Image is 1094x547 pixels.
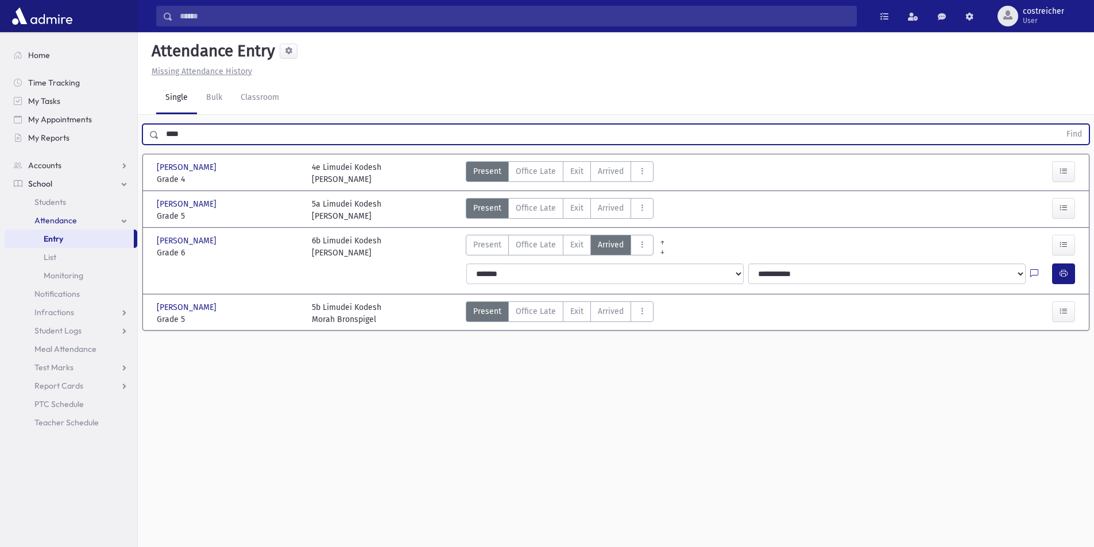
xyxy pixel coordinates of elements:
[5,303,137,321] a: Infractions
[5,321,137,340] a: Student Logs
[516,239,556,251] span: Office Late
[516,165,556,177] span: Office Late
[152,67,252,76] u: Missing Attendance History
[34,381,83,391] span: Report Cards
[44,252,56,262] span: List
[5,193,137,211] a: Students
[157,173,300,185] span: Grade 4
[570,239,583,251] span: Exit
[34,417,99,428] span: Teacher Schedule
[28,114,92,125] span: My Appointments
[28,133,69,143] span: My Reports
[1023,7,1064,16] span: costreicher
[157,313,300,325] span: Grade 5
[598,165,624,177] span: Arrived
[157,247,300,259] span: Grade 6
[312,235,381,259] div: 6b Limudei Kodesh [PERSON_NAME]
[5,230,134,248] a: Entry
[34,344,96,354] span: Meal Attendance
[473,202,501,214] span: Present
[173,6,856,26] input: Search
[466,301,654,325] div: AttTypes
[231,82,288,114] a: Classroom
[9,5,75,28] img: AdmirePro
[516,202,556,214] span: Office Late
[312,161,381,185] div: 4e Limudei Kodesh [PERSON_NAME]
[570,165,583,177] span: Exit
[5,156,137,174] a: Accounts
[34,215,77,226] span: Attendance
[28,77,80,88] span: Time Tracking
[44,270,83,281] span: Monitoring
[28,179,52,189] span: School
[1023,16,1064,25] span: User
[147,67,252,76] a: Missing Attendance History
[5,340,137,358] a: Meal Attendance
[466,161,654,185] div: AttTypes
[516,305,556,317] span: Office Late
[598,202,624,214] span: Arrived
[5,377,137,395] a: Report Cards
[312,198,381,222] div: 5a Limudei Kodesh [PERSON_NAME]
[473,239,501,251] span: Present
[157,198,219,210] span: [PERSON_NAME]
[157,210,300,222] span: Grade 5
[34,399,84,409] span: PTC Schedule
[157,235,219,247] span: [PERSON_NAME]
[312,301,381,325] div: 5b Limudei Kodesh Morah Bronspigel
[34,197,66,207] span: Students
[5,266,137,285] a: Monitoring
[570,305,583,317] span: Exit
[598,239,624,251] span: Arrived
[570,202,583,214] span: Exit
[5,46,137,64] a: Home
[5,110,137,129] a: My Appointments
[147,41,275,61] h5: Attendance Entry
[34,325,82,336] span: Student Logs
[466,235,654,259] div: AttTypes
[5,358,137,377] a: Test Marks
[28,96,60,106] span: My Tasks
[197,82,231,114] a: Bulk
[34,289,80,299] span: Notifications
[473,165,501,177] span: Present
[473,305,501,317] span: Present
[5,129,137,147] a: My Reports
[34,362,74,373] span: Test Marks
[157,161,219,173] span: [PERSON_NAME]
[34,307,74,317] span: Infractions
[598,305,624,317] span: Arrived
[1060,125,1089,144] button: Find
[5,285,137,303] a: Notifications
[5,73,137,92] a: Time Tracking
[466,198,654,222] div: AttTypes
[44,234,63,244] span: Entry
[28,160,61,170] span: Accounts
[28,50,50,60] span: Home
[5,174,137,193] a: School
[5,211,137,230] a: Attendance
[5,395,137,413] a: PTC Schedule
[5,413,137,432] a: Teacher Schedule
[157,301,219,313] span: [PERSON_NAME]
[5,92,137,110] a: My Tasks
[156,82,197,114] a: Single
[5,248,137,266] a: List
